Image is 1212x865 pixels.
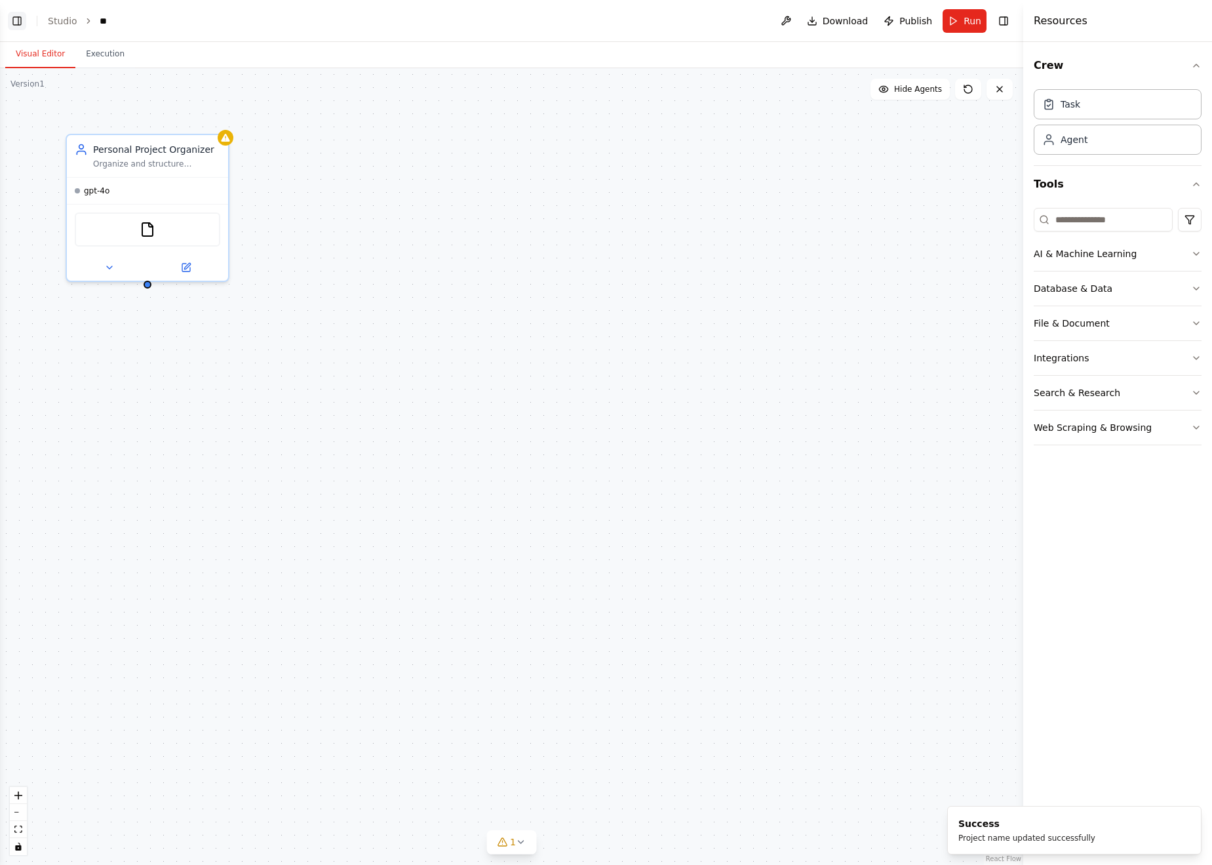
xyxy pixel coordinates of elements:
button: Tools [1034,166,1202,203]
div: Personal Project OrganizerOrganize and structure {person_name}'s personal projects by categorizin... [66,134,229,282]
div: Organize and structure {person_name}'s personal projects by categorizing tasks, setting prioritie... [93,159,220,169]
div: Search & Research [1034,386,1120,399]
div: React Flow controls [10,787,27,855]
div: Agent [1061,133,1087,146]
button: Integrations [1034,341,1202,375]
div: Crew [1034,84,1202,165]
div: Project name updated successfully [958,833,1095,843]
button: File & Document [1034,306,1202,340]
span: Publish [899,14,932,28]
button: Web Scraping & Browsing [1034,411,1202,445]
div: File & Document [1034,317,1110,330]
button: fit view [10,821,27,838]
span: Download [823,14,869,28]
button: 1 [486,830,537,855]
div: AI & Machine Learning [1034,247,1137,260]
div: Personal Project Organizer [93,143,220,156]
button: Show left sidebar [8,12,26,30]
div: Task [1061,98,1080,111]
div: Tools [1034,203,1202,456]
h4: Resources [1034,13,1087,29]
button: Visual Editor [5,41,75,68]
button: Hide right sidebar [994,12,1013,30]
div: Version 1 [10,79,45,89]
div: Database & Data [1034,282,1112,295]
button: Database & Data [1034,272,1202,306]
span: Hide Agents [894,84,942,94]
button: AI & Machine Learning [1034,237,1202,271]
nav: breadcrumb [48,14,109,28]
span: Run [964,14,981,28]
div: Integrations [1034,352,1089,365]
button: zoom in [10,787,27,804]
button: toggle interactivity [10,838,27,855]
button: Run [943,9,987,33]
a: Studio [48,16,77,26]
img: FileReadTool [140,222,155,237]
button: Hide Agents [870,79,950,100]
button: Crew [1034,47,1202,84]
button: Search & Research [1034,376,1202,410]
button: Publish [878,9,937,33]
div: Success [958,817,1095,830]
button: Download [802,9,874,33]
span: 1 [510,835,516,849]
button: Execution [75,41,135,68]
button: zoom out [10,804,27,821]
span: gpt-4o [84,186,109,196]
button: Open in side panel [149,260,223,275]
div: Web Scraping & Browsing [1034,421,1152,434]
